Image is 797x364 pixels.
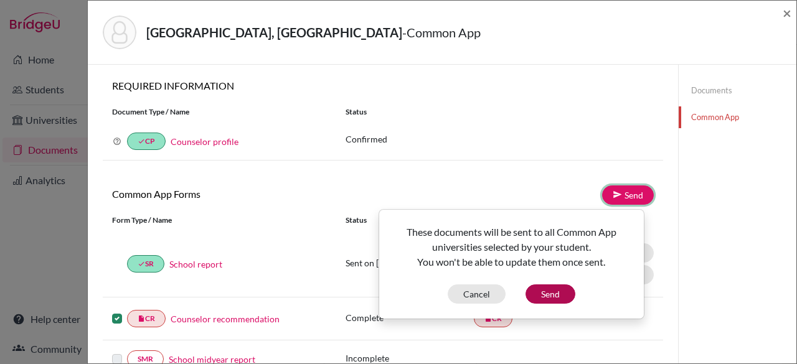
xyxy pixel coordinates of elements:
span: - Common App [402,25,481,40]
a: Send [602,185,654,205]
div: Document Type / Name [103,106,336,118]
a: insert_drive_fileCR [127,310,166,327]
a: School report [169,258,222,271]
span: × [783,4,791,22]
a: Documents [679,80,796,101]
i: done [138,260,145,268]
div: Status [346,215,474,226]
a: Counselor recommendation [171,312,280,325]
p: Complete [346,311,474,324]
i: done [138,138,145,145]
button: Send [526,284,575,304]
a: doneCP [127,133,166,150]
a: Counselor profile [171,136,238,147]
button: Close [783,6,791,21]
button: Cancel [448,284,506,304]
a: doneSR [127,255,164,273]
p: Confirmed [346,133,654,146]
a: Common App [679,106,796,128]
i: insert_drive_file [138,315,145,322]
p: These documents will be sent to all Common App universities selected by your student. You won't b... [389,225,634,269]
div: Status [336,106,663,118]
h6: REQUIRED INFORMATION [103,80,663,91]
div: Form Type / Name [103,215,336,226]
div: Send [379,209,644,319]
strong: [GEOGRAPHIC_DATA], [GEOGRAPHIC_DATA] [146,25,402,40]
p: Sent on [DATE] [346,256,474,269]
h6: Common App Forms [103,188,383,200]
